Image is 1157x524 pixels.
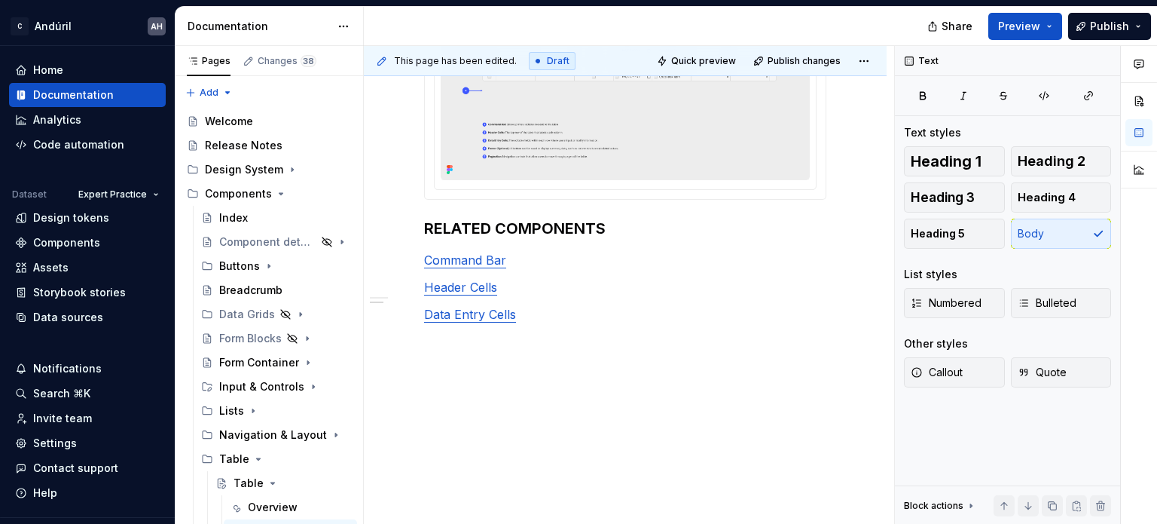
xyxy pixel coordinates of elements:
[9,431,166,455] a: Settings
[904,288,1005,318] button: Numbered
[9,406,166,431] a: Invite team
[33,235,100,250] div: Components
[195,206,357,230] a: Index
[33,137,124,152] div: Code automation
[911,365,963,380] span: Callout
[11,17,29,35] div: C
[911,190,975,205] span: Heading 3
[205,186,272,201] div: Components
[195,230,357,254] a: Component detail template
[209,471,357,495] a: Table
[181,82,237,103] button: Add
[1011,288,1112,318] button: Bulleted
[424,280,497,295] a: Header Cells
[1018,154,1085,169] span: Heading 2
[188,19,330,34] div: Documentation
[904,182,1005,213] button: Heading 3
[1018,296,1076,311] span: Bulleted
[424,253,506,268] a: Command Bar
[9,108,166,132] a: Analytics
[9,481,166,505] button: Help
[195,302,357,326] div: Data Grids
[219,427,327,443] div: Navigation & Layout
[9,280,166,305] a: Storybook stories
[33,361,102,376] div: Notifications
[33,486,57,501] div: Help
[1018,190,1076,205] span: Heading 4
[1011,182,1112,213] button: Heading 4
[904,125,961,140] div: Text styles
[219,452,249,467] div: Table
[205,114,253,129] div: Welcome
[33,285,126,300] div: Storybook stories
[205,162,283,177] div: Design System
[9,58,166,82] a: Home
[181,109,357,133] a: Welcome
[904,267,957,282] div: List styles
[33,436,77,451] div: Settings
[9,133,166,157] a: Code automation
[904,146,1005,176] button: Heading 1
[195,278,357,302] a: Breadcrumb
[1090,19,1129,34] span: Publish
[219,283,282,298] div: Breadcrumb
[200,87,218,99] span: Add
[768,55,841,67] span: Publish changes
[195,423,357,447] div: Navigation & Layout
[911,296,981,311] span: Numbered
[394,55,517,67] span: This page has been edited.
[33,386,90,401] div: Search ⌘K
[904,495,977,516] div: Block actions
[195,399,357,423] div: Lists
[9,382,166,406] button: Search ⌘K
[219,403,244,418] div: Lists
[205,138,282,153] div: Release Notes
[9,206,166,230] a: Design tokens
[78,188,147,201] span: Expert Practice
[9,256,166,280] a: Assets
[1011,146,1112,176] button: Heading 2
[234,476,264,491] div: Table
[988,13,1062,40] button: Preview
[219,234,316,250] div: Component detail template
[9,231,166,255] a: Components
[33,112,81,127] div: Analytics
[33,310,103,325] div: Data sources
[33,260,69,275] div: Assets
[195,447,357,471] div: Table
[904,500,963,512] div: Block actions
[219,331,282,346] div: Form Blocks
[12,188,47,201] div: Dataset
[942,19,972,34] span: Share
[9,357,166,381] button: Notifications
[998,19,1040,34] span: Preview
[219,379,304,394] div: Input & Controls
[219,307,275,322] div: Data Grids
[3,10,172,42] button: CAndúrilAH
[749,51,847,72] button: Publish changes
[33,461,118,476] div: Contact support
[671,55,736,67] span: Quick preview
[195,375,357,399] div: Input & Controls
[195,254,357,278] div: Buttons
[33,63,63,78] div: Home
[1018,365,1067,380] span: Quote
[1068,13,1151,40] button: Publish
[181,182,357,206] div: Components
[904,219,1005,249] button: Heading 5
[904,336,968,351] div: Other styles
[248,500,298,515] div: Overview
[219,355,299,370] div: Form Container
[224,495,357,519] a: Overview
[33,210,109,225] div: Design tokens
[547,55,569,67] span: Draft
[911,154,981,169] span: Heading 1
[9,456,166,480] button: Contact support
[35,19,72,34] div: Andúril
[181,158,357,182] div: Design System
[652,51,743,72] button: Quick preview
[181,133,357,158] a: Release Notes
[195,326,357,351] a: Form Blocks
[219,259,260,274] div: Buttons
[920,13,982,40] button: Share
